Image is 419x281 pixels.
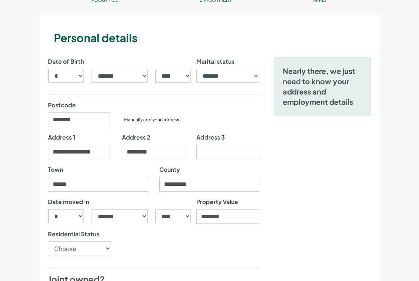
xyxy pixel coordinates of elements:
label: Town [48,165,63,174]
label: County [159,165,180,174]
h3: Personal details [54,30,377,45]
label: Date moved in [48,197,89,206]
label: Address 2 [122,133,151,142]
label: Address 1 [48,133,75,142]
label: Address 3 [196,133,225,142]
label: Property Value [196,197,238,206]
label: Residential Status [48,230,99,239]
label: Date of Birth [48,57,84,66]
label: Marital status [196,57,234,66]
h5: Nearly there, we just need to know your address and employment details [283,66,362,107]
button: Manually add your address [122,116,181,123]
label: Postcode [48,101,76,110]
